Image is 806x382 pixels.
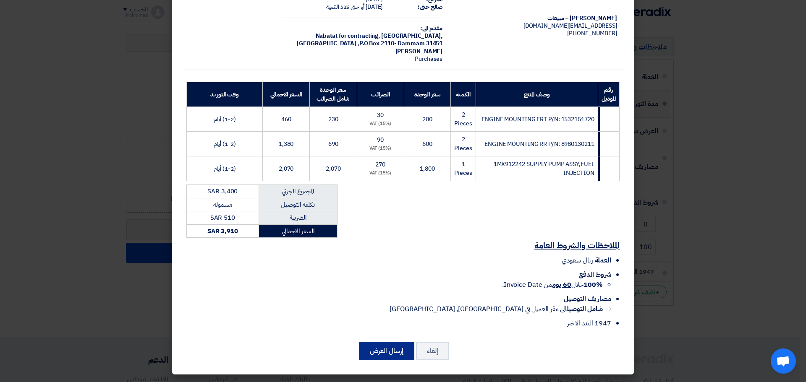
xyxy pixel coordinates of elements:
[279,164,294,173] span: 2,070
[584,280,603,290] strong: 100%
[377,111,384,120] span: 30
[404,82,450,107] th: سعر الوحدة
[454,160,472,177] span: 1 Pieces
[595,255,611,265] span: العملة
[357,82,404,107] th: الضرائب
[562,255,593,265] span: ريال سعودي
[567,29,617,38] span: [PHONE_NUMBER]
[771,348,796,374] div: دردشة مفتوحة
[377,135,384,144] span: 90
[297,31,443,48] span: [GEOGRAPHIC_DATA], [GEOGRAPHIC_DATA] ,P.O Box 2110- Dammam 31451
[451,82,476,107] th: الكمية
[422,140,432,148] span: 600
[214,140,236,148] span: (1-2) أيام
[361,170,400,177] div: (15%) VAT
[567,304,603,314] strong: شامل التوصيل
[361,120,400,127] div: (15%) VAT
[186,304,603,314] li: الى مقر العميل في [GEOGRAPHIC_DATA], [GEOGRAPHIC_DATA]
[395,47,443,56] span: [PERSON_NAME]
[326,3,364,11] span: أو حتى نفاذ الكمية
[210,213,235,222] span: SAR 510
[187,185,259,198] td: SAR 3,400
[259,185,337,198] td: المجموع الجزئي
[279,140,294,148] span: 1,380
[328,140,338,148] span: 690
[310,82,357,107] th: سعر الوحدة شامل الضرائب
[366,3,382,11] span: [DATE]
[564,294,611,304] span: مصاريف التوصيل
[482,115,594,124] span: ENGINE MOUNTING FRT P/N: 1532151720
[579,270,611,280] span: شروط الدفع
[422,115,432,124] span: 200
[259,224,337,238] td: السعر الاجمالي
[186,318,611,328] li: 1947 البند الاخير
[484,140,594,148] span: ENGINE MOUNTING RR P/N: 8980130211
[534,239,620,252] u: الملاحظات والشروط العامة
[207,226,238,236] strong: SAR 3,910
[281,115,291,124] span: 460
[328,115,338,124] span: 230
[375,160,385,169] span: 270
[456,15,617,22] div: [PERSON_NAME] – مبيعات
[361,145,400,152] div: (15%) VAT
[263,82,310,107] th: السعر الاجمالي
[326,164,341,173] span: 2,070
[502,280,603,290] span: خلال من Invoice Date.
[454,110,472,128] span: 2 Pieces
[476,82,598,107] th: وصف المنتج
[415,55,442,63] span: Purchases
[214,164,236,173] span: (1-2) أيام
[523,21,617,30] span: [EMAIL_ADDRESS][DOMAIN_NAME]
[494,160,594,177] span: 1MX912242 SUPPLY PUMP ASSY,FUEL INJECTION
[259,198,337,211] td: تكلفه التوصيل
[454,135,472,153] span: 2 Pieces
[420,164,435,173] span: 1,800
[418,3,442,11] strong: صالح حتى:
[316,31,380,40] span: Nabatat for contracting,
[187,82,263,107] th: وقت التوريد
[420,24,442,33] strong: مقدم الى:
[359,342,414,360] button: إرسال العرض
[416,342,449,360] button: إلغاء
[259,211,337,225] td: الضريبة
[214,115,236,124] span: (1-2) أيام
[598,82,619,107] th: رقم الموديل
[213,200,232,209] span: مشموله
[552,280,571,290] u: 60 يوم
